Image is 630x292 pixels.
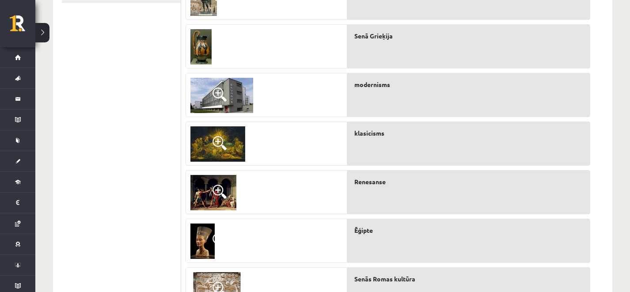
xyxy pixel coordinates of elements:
[354,177,386,186] span: Renesanse
[10,15,35,38] a: Rīgas 1. Tālmācības vidusskola
[190,78,253,113] img: 10.jpg
[354,226,373,235] span: Ēģipte
[354,31,393,41] span: Senā Grieķija
[190,29,212,64] img: 3.jpg
[190,175,236,210] img: 7.jpg
[354,80,390,89] span: modernisms
[190,224,215,259] img: 4.jpg
[354,274,415,284] span: Senās Romas kultūra
[354,129,384,138] span: klasicisms
[190,126,245,162] img: 6.jpg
